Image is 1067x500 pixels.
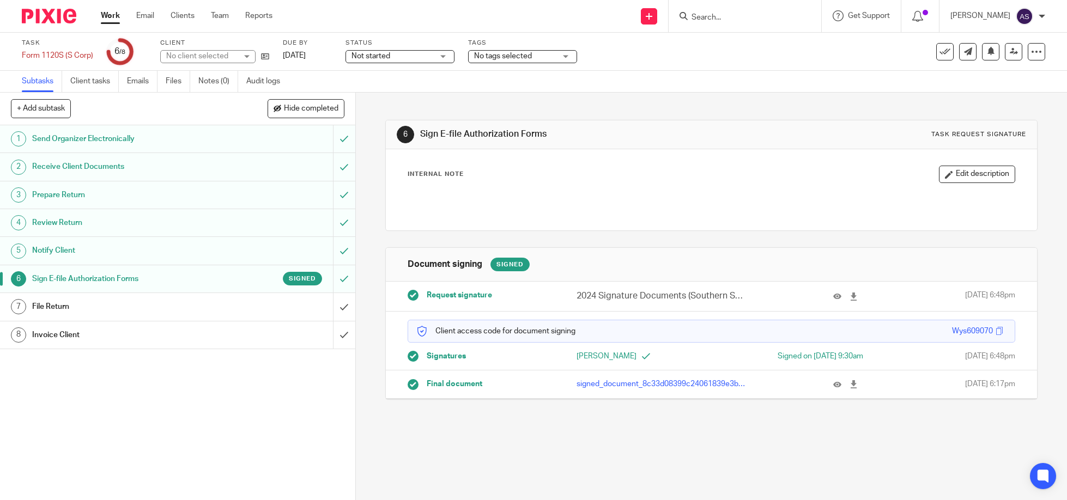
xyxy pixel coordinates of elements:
div: 2 [11,160,26,175]
h1: File Return [32,298,226,315]
span: Not started [351,52,390,60]
span: Signatures [427,351,466,362]
h1: Invoice Client [32,327,226,343]
h1: Receive Client Documents [32,158,226,175]
div: Signed [490,258,530,271]
p: [PERSON_NAME] [950,10,1010,21]
div: 4 [11,215,26,230]
label: Client [160,39,269,47]
a: Email [136,10,154,21]
span: Hide completed [284,105,338,113]
a: Work [101,10,120,21]
p: 2024 Signature Documents (Southern Strategy Partners LLC).pdf [577,290,745,302]
label: Due by [283,39,332,47]
span: [DATE] 6:17pm [965,379,1015,389]
img: Pixie [22,9,76,23]
a: Files [166,71,190,92]
div: 6 [114,45,125,58]
span: [DATE] 6:48pm [965,290,1015,302]
label: Tags [468,39,577,47]
p: Internal Note [408,170,464,179]
span: Get Support [848,12,890,20]
div: 6 [11,271,26,286]
img: svg%3E [1016,8,1033,25]
label: Task [22,39,93,47]
h1: Sign E-file Authorization Forms [420,129,735,140]
h1: Prepare Return [32,187,226,203]
p: signed_document_8c33d08399c24061839e3bf36aea6c5c.pdf [577,379,745,389]
div: 3 [11,187,26,203]
div: 5 [11,243,26,259]
div: 8 [11,327,26,343]
span: Final document [427,379,482,389]
div: 1 [11,131,26,147]
a: Clients [171,10,195,21]
button: + Add subtask [11,99,71,118]
h1: Notify Client [32,242,226,259]
button: Edit description [939,166,1015,183]
div: 7 [11,299,26,314]
span: [DATE] [283,52,306,59]
span: Signed [289,274,316,283]
p: [PERSON_NAME] [577,351,711,362]
h1: Send Organizer Electronically [32,131,226,147]
a: Subtasks [22,71,62,92]
button: Hide completed [268,99,344,118]
div: Task request signature [931,130,1026,139]
div: Signed on [DATE] 9:30am [729,351,863,362]
h1: Document signing [408,259,482,270]
a: Client tasks [70,71,119,92]
div: 6 [397,126,414,143]
p: Client access code for document signing [416,326,575,337]
label: Status [345,39,454,47]
small: /8 [119,49,125,55]
div: No client selected [166,51,237,62]
span: [DATE] 6:48pm [965,351,1015,362]
a: Team [211,10,229,21]
div: Form 1120S (S Corp) [22,50,93,61]
span: Request signature [427,290,492,301]
a: Notes (0) [198,71,238,92]
div: Wys609070 [952,326,993,337]
h1: Sign E-file Authorization Forms [32,271,226,287]
a: Emails [127,71,157,92]
a: Reports [245,10,272,21]
a: Audit logs [246,71,288,92]
span: No tags selected [474,52,532,60]
input: Search [690,13,789,23]
h1: Review Return [32,215,226,231]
